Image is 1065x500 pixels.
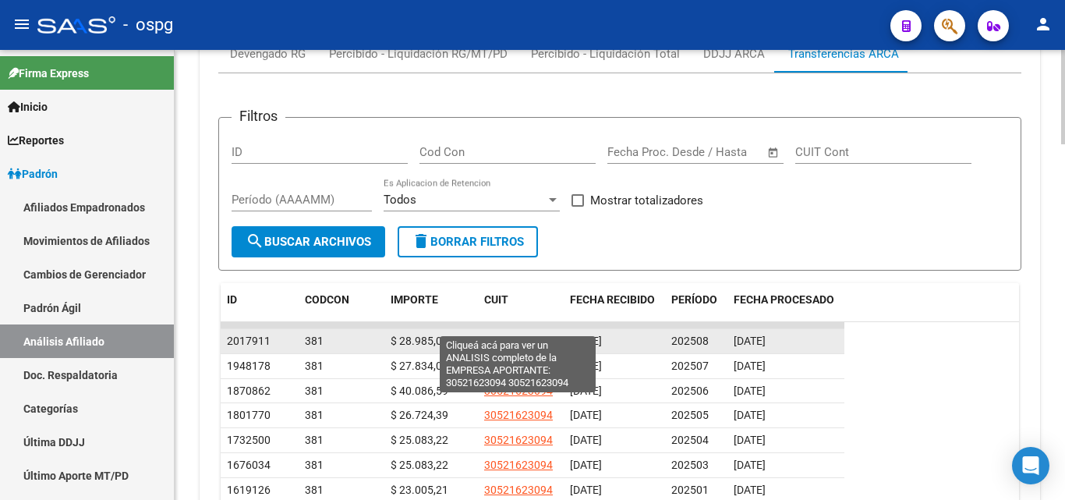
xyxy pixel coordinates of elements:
[305,409,324,421] span: 381
[246,232,264,250] mat-icon: search
[305,459,324,471] span: 381
[398,226,538,257] button: Borrar Filtros
[8,132,64,149] span: Reportes
[391,409,448,421] span: $ 26.724,39
[305,360,324,372] span: 381
[564,283,665,335] datatable-header-cell: FECHA RECIBIDO
[734,484,766,496] span: [DATE]
[221,283,299,335] datatable-header-cell: ID
[734,293,834,306] span: FECHA PROCESADO
[227,335,271,347] span: 2017911
[484,434,553,446] span: 30521623094
[305,293,349,306] span: CODCON
[227,293,237,306] span: ID
[232,226,385,257] button: Buscar Archivos
[391,385,448,397] span: $ 40.086,59
[570,293,655,306] span: FECHA RECIBIDO
[391,459,448,471] span: $ 25.083,22
[305,335,324,347] span: 381
[305,434,324,446] span: 381
[570,459,602,471] span: [DATE]
[570,484,602,496] span: [DATE]
[607,145,670,159] input: Fecha inicio
[484,360,553,372] span: 30521623094
[227,434,271,446] span: 1732500
[329,45,508,62] div: Percibido - Liquidación RG/MT/PD
[384,193,416,207] span: Todos
[570,434,602,446] span: [DATE]
[570,409,602,421] span: [DATE]
[484,459,553,471] span: 30521623094
[570,335,602,347] span: [DATE]
[305,484,324,496] span: 381
[484,335,553,347] span: 30521623094
[391,360,448,372] span: $ 27.834,08
[788,45,899,62] div: Transferencias ARCA
[232,105,285,127] h3: Filtros
[412,232,430,250] mat-icon: delete
[531,45,680,62] div: Percibido - Liquidación Total
[570,360,602,372] span: [DATE]
[671,360,709,372] span: 202507
[734,459,766,471] span: [DATE]
[665,283,727,335] datatable-header-cell: PERÍODO
[299,283,353,335] datatable-header-cell: CODCON
[671,293,717,306] span: PERÍODO
[8,98,48,115] span: Inicio
[384,283,478,335] datatable-header-cell: IMPORTE
[305,385,324,397] span: 381
[391,293,438,306] span: IMPORTE
[484,293,508,306] span: CUIT
[765,144,783,161] button: Open calendar
[227,459,271,471] span: 1676034
[227,360,271,372] span: 1948178
[734,360,766,372] span: [DATE]
[703,45,765,62] div: DDJJ ARCA
[8,165,58,183] span: Padrón
[391,484,448,496] span: $ 23.005,21
[8,65,89,82] span: Firma Express
[590,191,703,210] span: Mostrar totalizadores
[123,8,173,42] span: - ospg
[230,45,306,62] div: Devengado RG
[246,235,371,249] span: Buscar Archivos
[478,283,564,335] datatable-header-cell: CUIT
[734,335,766,347] span: [DATE]
[484,385,553,397] span: 30521623094
[671,484,709,496] span: 202501
[734,409,766,421] span: [DATE]
[1034,15,1053,34] mat-icon: person
[227,385,271,397] span: 1870862
[671,385,709,397] span: 202506
[484,409,553,421] span: 30521623094
[391,335,448,347] span: $ 28.985,02
[671,335,709,347] span: 202508
[227,484,271,496] span: 1619126
[734,434,766,446] span: [DATE]
[484,484,553,496] span: 30521623094
[12,15,31,34] mat-icon: menu
[227,409,271,421] span: 1801770
[671,409,709,421] span: 202505
[391,434,448,446] span: $ 25.083,22
[671,459,709,471] span: 202503
[570,385,602,397] span: [DATE]
[727,283,844,335] datatable-header-cell: FECHA PROCESADO
[734,385,766,397] span: [DATE]
[1012,447,1049,484] div: Open Intercom Messenger
[685,145,760,159] input: Fecha fin
[671,434,709,446] span: 202504
[412,235,524,249] span: Borrar Filtros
